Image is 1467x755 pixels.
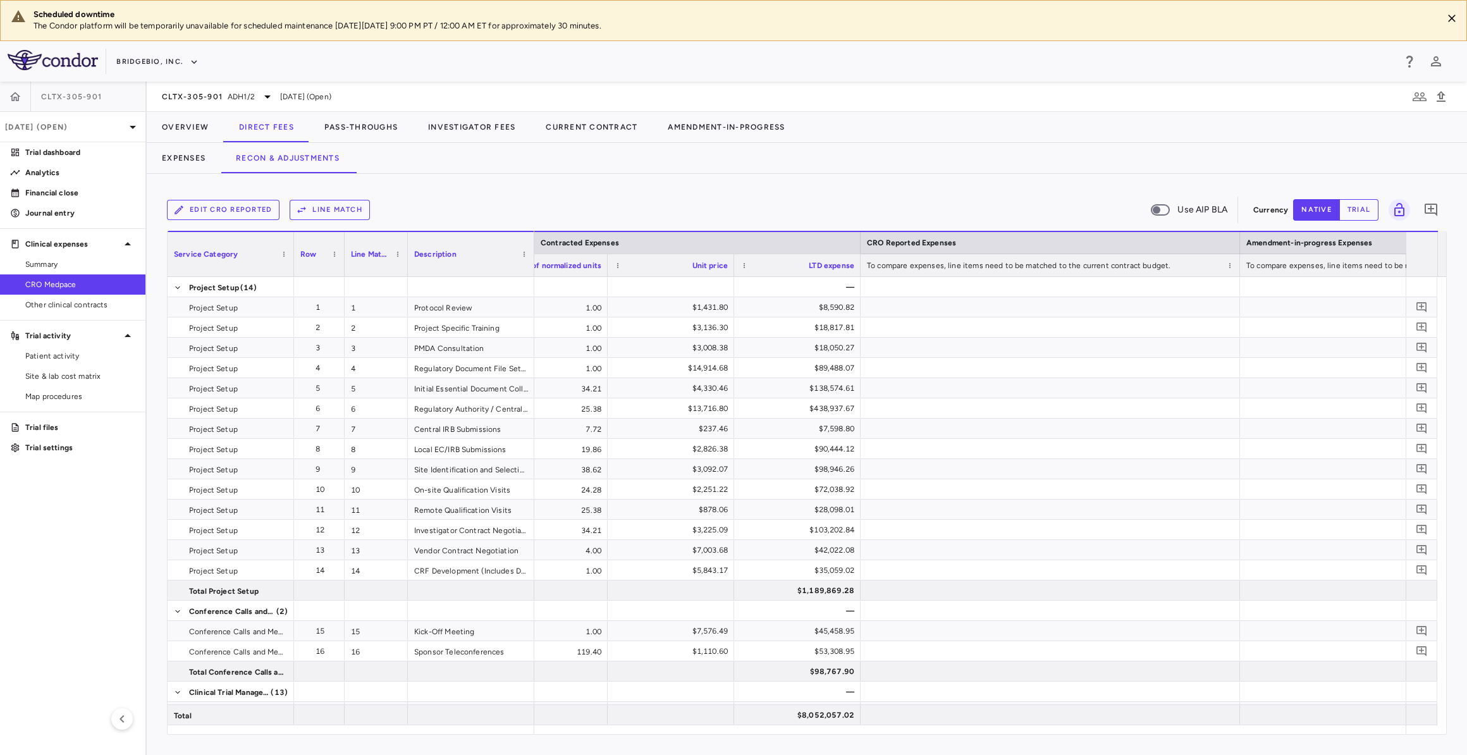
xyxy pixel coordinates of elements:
[305,378,338,398] div: 5
[1413,319,1430,336] button: Add comment
[408,560,534,580] div: CRF Development (Includes Development of Annotated CRF)
[1413,460,1430,477] button: Add comment
[619,398,728,419] div: $13,716.80
[1416,564,1428,576] svg: Add comment
[1177,203,1227,217] span: Use AIP BLA
[1413,703,1430,720] button: Add comment
[189,338,238,359] span: Project Setup
[34,9,1432,20] div: Scheduled downtime
[1416,422,1428,434] svg: Add comment
[408,702,534,721] div: Project Management - Start-up Interval
[271,682,288,703] span: (13)
[746,479,854,500] div: $72,038.92
[408,500,534,519] div: Remote Qualification Visits
[1413,339,1430,356] button: Add comment
[481,398,608,418] div: 25.38
[746,601,854,621] div: —
[34,20,1432,32] p: The Condor platform will be temporarily unavailable for scheduled maintenance [DATE][DATE] 9:00 P...
[41,92,102,102] span: CLTX-305-901
[345,297,408,317] div: 1
[746,705,854,725] div: $8,052,057.02
[189,480,238,500] span: Project Setup
[351,250,390,259] span: Line Match
[746,398,854,419] div: $438,937.67
[746,439,854,459] div: $90,444.12
[1416,443,1428,455] svg: Add comment
[1416,382,1428,394] svg: Add comment
[189,622,286,642] span: Conference Calls and Meetings
[8,50,98,70] img: logo-full-SnFGN8VE.png
[25,391,135,402] span: Map procedures
[746,621,854,641] div: $45,458.95
[746,378,854,398] div: $138,574.61
[345,500,408,519] div: 11
[189,561,238,581] span: Project Setup
[345,378,408,398] div: 5
[1420,199,1442,221] button: Add comment
[25,259,135,270] span: Summary
[221,143,355,173] button: Recon & Adjustments
[1413,622,1430,639] button: Add comment
[746,358,854,378] div: $89,488.07
[746,520,854,540] div: $103,202.84
[5,121,125,133] p: [DATE] (Open)
[1416,544,1428,556] svg: Add comment
[1413,501,1430,518] button: Add comment
[408,459,534,479] div: Site Identification and Selection
[189,439,238,460] span: Project Setup
[867,238,956,247] span: CRO Reported Expenses
[1413,400,1430,417] button: Add comment
[345,338,408,357] div: 3
[305,358,338,378] div: 4
[25,279,135,290] span: CRO Medpace
[619,297,728,317] div: $1,431.80
[408,540,534,560] div: Vendor Contract Negotiation
[189,460,238,480] span: Project Setup
[1413,521,1430,538] button: Add comment
[116,52,199,72] button: BridgeBio, Inc.
[1253,204,1288,216] p: Currency
[867,261,1170,270] span: To compare expenses, line items need to be matched to the current contract budget.
[746,641,854,661] div: $53,308.95
[1416,524,1428,536] svg: Add comment
[481,560,608,580] div: 1.00
[174,706,192,726] span: Total
[167,200,279,220] button: Edit CRO reported
[305,317,338,338] div: 2
[280,91,331,102] span: [DATE] (Open)
[189,581,259,601] span: Total Project Setup
[305,398,338,419] div: 6
[189,520,238,541] span: Project Setup
[290,200,370,220] button: Line Match
[1413,562,1430,579] button: Add comment
[1384,199,1410,221] span: You do not have permission to lock or unlock grids
[25,422,135,433] p: Trial files
[481,419,608,438] div: 7.72
[1413,379,1430,396] button: Add comment
[481,378,608,398] div: 34.21
[408,317,534,337] div: Project Specific Training
[189,278,239,298] span: Project Setup
[189,419,238,439] span: Project Setup
[305,479,338,500] div: 10
[1416,301,1428,313] svg: Add comment
[619,358,728,378] div: $14,914.68
[345,459,408,479] div: 9
[224,112,309,142] button: Direct Fees
[1416,402,1428,414] svg: Add comment
[25,350,135,362] span: Patient activity
[481,439,608,458] div: 19.86
[189,379,238,399] span: Project Setup
[619,479,728,500] div: $2,251.22
[809,261,854,270] span: LTD expense
[147,112,224,142] button: Overview
[1416,503,1428,515] svg: Add comment
[481,540,608,560] div: 4.00
[305,540,338,560] div: 13
[1413,642,1430,660] button: Add comment
[189,500,238,520] span: Project Setup
[189,298,238,318] span: Project Setup
[408,479,534,499] div: On-site Qualification Visits
[746,277,854,297] div: —
[531,112,653,142] button: Current Contract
